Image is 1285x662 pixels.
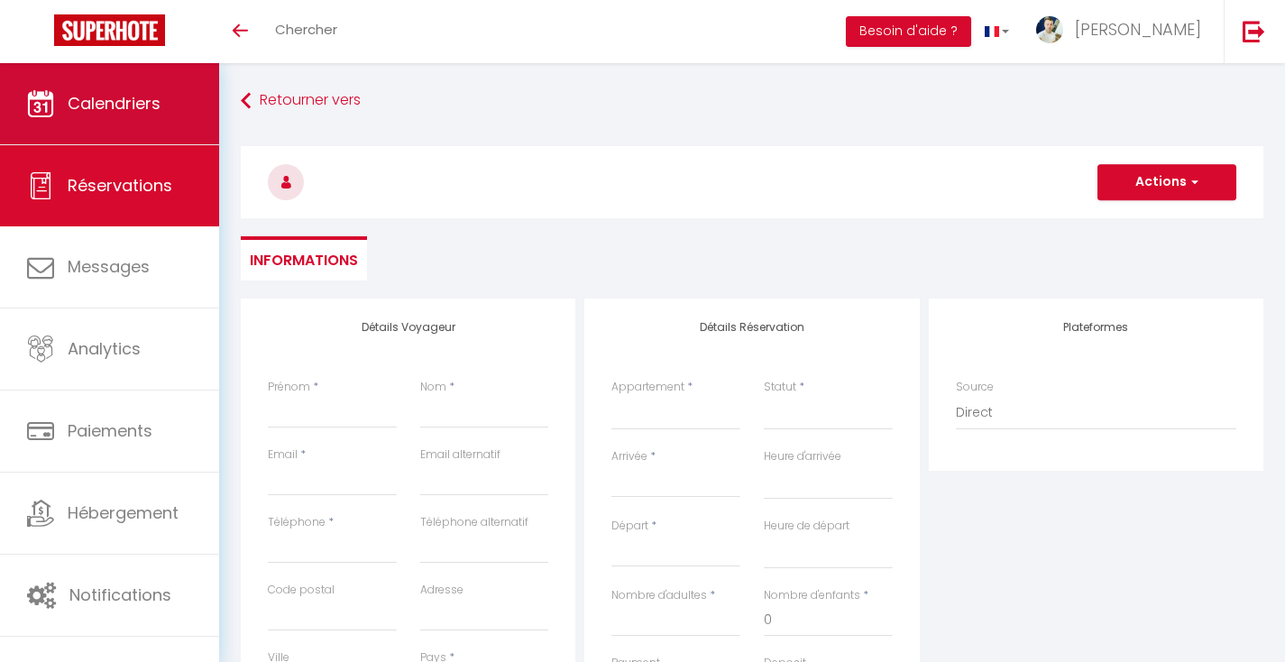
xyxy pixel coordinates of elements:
img: Super Booking [54,14,165,46]
label: Départ [611,518,648,535]
iframe: Chat [1208,581,1271,648]
label: Heure de départ [764,518,849,535]
label: Téléphone [268,514,326,531]
span: Calendriers [68,92,161,115]
span: Hébergement [68,501,179,524]
h4: Détails Voyageur [268,321,548,334]
a: Retourner vers [241,85,1263,117]
label: Prénom [268,379,310,396]
h4: Détails Réservation [611,321,892,334]
img: logout [1243,20,1265,42]
span: Paiements [68,419,152,442]
span: Réservations [68,174,172,197]
label: Adresse [420,582,464,599]
h4: Plateformes [956,321,1236,334]
label: Code postal [268,582,335,599]
span: Analytics [68,337,141,360]
label: Email [268,446,298,464]
label: Nombre d'adultes [611,587,707,604]
label: Heure d'arrivée [764,448,841,465]
span: Notifications [69,584,171,606]
label: Nombre d'enfants [764,587,860,604]
label: Arrivée [611,448,647,465]
label: Nom [420,379,446,396]
li: Informations [241,236,367,280]
img: ... [1036,16,1063,43]
span: Chercher [275,20,337,39]
button: Besoin d'aide ? [846,16,971,47]
span: [PERSON_NAME] [1075,18,1201,41]
label: Statut [764,379,796,396]
label: Email alternatif [420,446,500,464]
label: Source [956,379,994,396]
label: Appartement [611,379,684,396]
label: Téléphone alternatif [420,514,528,531]
span: Messages [68,255,150,278]
button: Actions [1097,164,1236,200]
button: Ouvrir le widget de chat LiveChat [14,7,69,61]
